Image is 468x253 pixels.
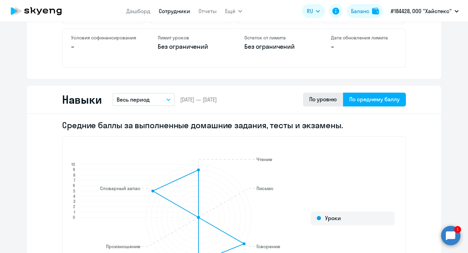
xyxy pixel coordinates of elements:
[347,4,383,18] button: Балансbalance
[351,7,369,15] div: Баланс
[71,35,137,41] h4: Условия софинансирования
[73,204,75,209] text: 2
[391,7,452,15] p: #184428, ООО "Хайстекс"
[331,35,397,41] h4: Дата обновления лимита
[307,7,313,15] span: RU
[256,243,280,250] text: Говорение
[198,8,217,15] a: Отчеты
[244,35,310,41] h4: Остаток от лимита
[73,199,75,204] text: 3
[73,188,75,194] text: 5
[158,42,224,51] p: Без ограничений
[73,167,75,172] text: 9
[387,3,462,19] button: #184428, ООО "Хайстекс"
[106,243,140,250] text: Произношение
[225,4,242,18] button: Ещё
[117,95,150,104] p: Весь период
[74,209,75,215] text: 1
[349,95,400,103] div: По среднему баллу
[159,8,190,15] a: Сотрудники
[113,93,175,106] button: Весь период
[331,42,397,51] p: –
[73,194,75,199] text: 4
[73,215,75,220] text: 0
[256,185,273,191] text: Письмо
[100,185,140,191] text: Словарный запас
[62,93,101,106] h2: Навыки
[311,212,394,225] div: Уроки
[225,7,235,15] span: Ещё
[244,42,310,51] p: Без ограничений
[256,156,272,162] text: Чтение
[180,96,217,103] span: [DATE] — [DATE]
[73,172,75,178] text: 8
[73,183,75,188] text: 6
[62,120,406,131] h2: Средние баллы за выполненные домашние задания, тесты и экзамены.
[372,8,379,15] img: balance
[71,42,137,51] p: –
[309,95,337,103] div: По уровню
[158,35,224,41] h4: Лимит уроков
[71,162,75,167] text: 10
[74,178,75,183] text: 7
[302,4,325,18] button: RU
[126,8,150,15] a: Дашборд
